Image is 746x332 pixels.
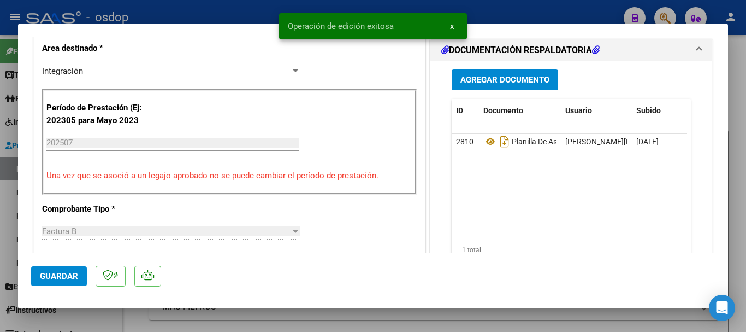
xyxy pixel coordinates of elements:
[46,102,156,126] p: Período de Prestación (Ej: 202305 para Mayo 2023
[288,21,394,32] span: Operación de edición exitosa
[636,137,659,146] span: [DATE]
[31,266,87,286] button: Guardar
[42,42,155,55] p: Area destinado *
[452,69,558,90] button: Agregar Documento
[450,21,454,31] span: x
[636,106,661,115] span: Subido
[42,66,83,76] span: Integración
[498,133,512,150] i: Descargar documento
[452,236,691,264] div: 1 total
[441,44,600,57] h1: DOCUMENTACIÓN RESPALDATORIA
[686,99,741,123] datatable-header-cell: Acción
[709,295,735,321] div: Open Intercom Messenger
[42,226,76,236] span: Factura B
[460,75,549,85] span: Agregar Documento
[441,16,463,36] button: x
[479,99,561,123] datatable-header-cell: Documento
[46,170,412,182] p: Una vez que se asoció a un legajo aprobado no se puede cambiar el período de prestación.
[456,106,463,115] span: ID
[42,203,155,215] p: Comprobante Tipo *
[561,99,632,123] datatable-header-cell: Usuario
[430,61,712,288] div: DOCUMENTACIÓN RESPALDATORIA
[483,137,583,146] span: Planilla De Asistencia
[430,39,712,61] mat-expansion-panel-header: DOCUMENTACIÓN RESPALDATORIA
[483,106,523,115] span: Documento
[456,137,473,146] span: 2810
[452,99,479,123] datatable-header-cell: ID
[565,106,592,115] span: Usuario
[632,99,686,123] datatable-header-cell: Subido
[40,271,78,281] span: Guardar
